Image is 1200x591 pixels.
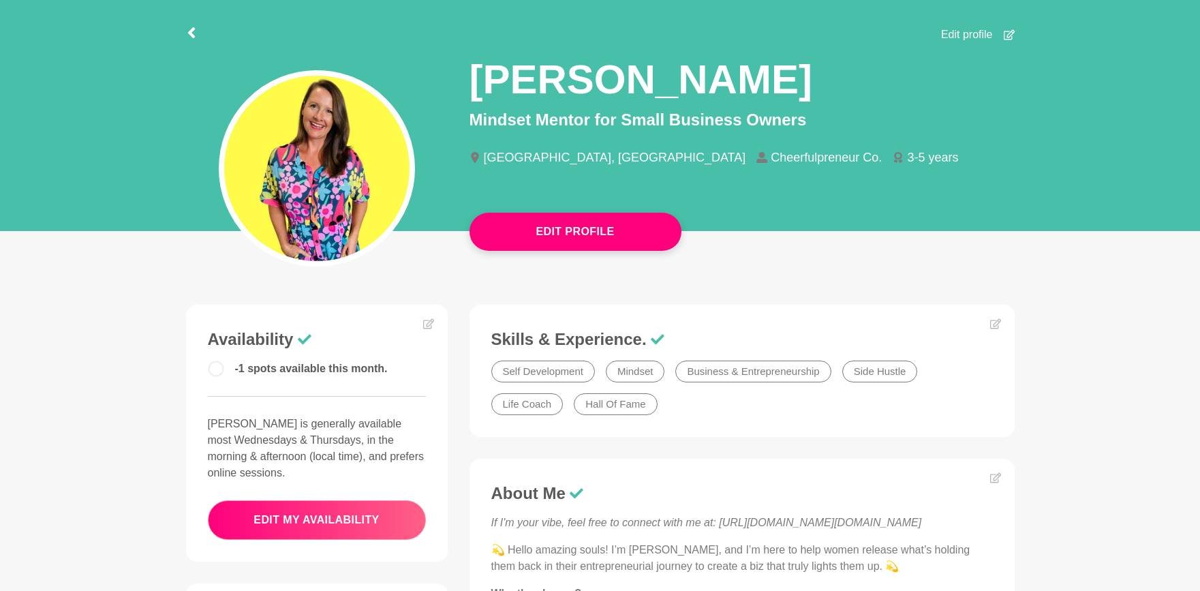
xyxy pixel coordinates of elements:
li: 3-5 years [893,151,969,164]
h3: Availability [208,329,426,350]
h3: About Me [491,483,993,504]
span: Edit profile [941,27,993,43]
p: Mindset Mentor for Small Business Owners [470,108,1015,132]
h1: [PERSON_NAME] [470,54,812,105]
button: edit my availability [208,500,426,540]
li: [GEOGRAPHIC_DATA], [GEOGRAPHIC_DATA] [470,151,757,164]
li: Cheerfulpreneur Co. [756,151,893,164]
h3: Skills & Experience. [491,329,993,350]
p: 💫 Hello amazing souls! I’m [PERSON_NAME], and I’m here to help women release what’s holding them ... [491,542,993,575]
span: -1 spots available this month. [235,363,388,374]
button: Edit Profile [470,213,681,251]
em: If I'm your vibe, feel free to connect with me at: [URL][DOMAIN_NAME][DOMAIN_NAME] [491,517,922,528]
p: [PERSON_NAME] is generally available most Wednesdays & Thursdays, in the morning & afternoon (loc... [208,416,426,481]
